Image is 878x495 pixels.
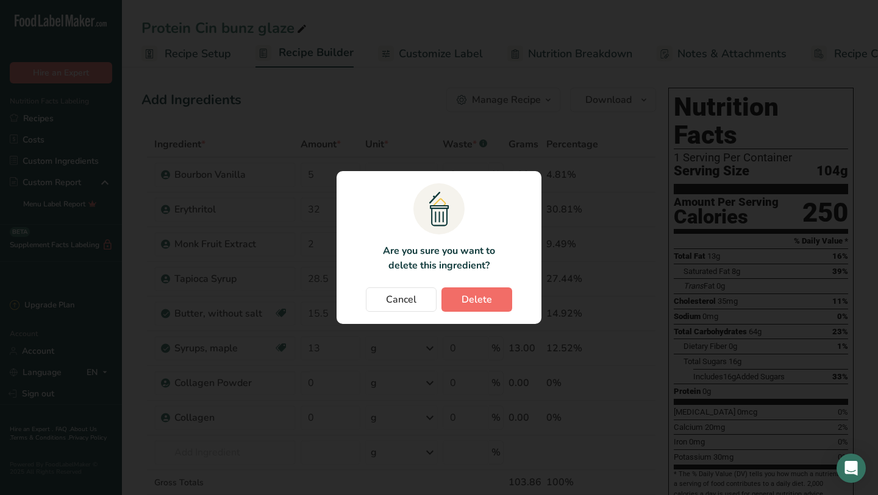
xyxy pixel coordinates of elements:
[837,454,866,483] div: Open Intercom Messenger
[441,287,512,312] button: Delete
[366,287,437,312] button: Cancel
[386,292,416,307] span: Cancel
[462,292,492,307] span: Delete
[376,244,502,273] p: Are you sure you want to delete this ingredient?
